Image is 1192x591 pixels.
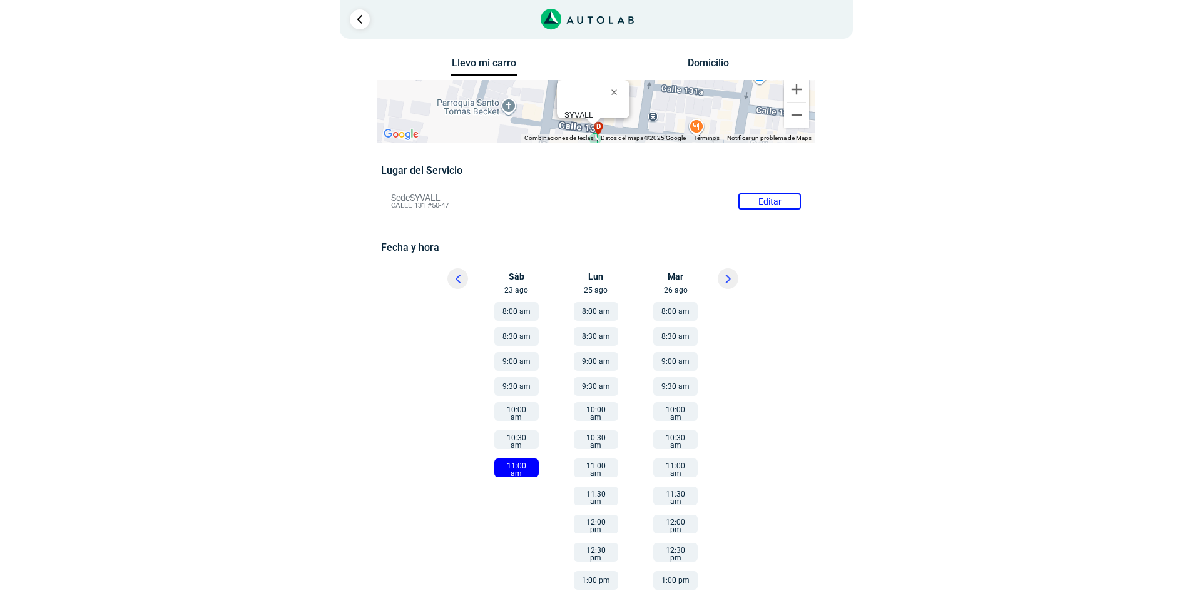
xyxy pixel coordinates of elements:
h5: Fecha y hora [381,241,811,253]
button: 11:00 am [494,458,539,477]
button: 8:00 am [574,302,618,321]
button: 10:30 am [574,430,618,449]
button: Llevo mi carro [451,57,517,76]
button: 11:30 am [653,487,698,505]
a: Notificar un problema de Maps [727,134,812,141]
button: Domicilio [675,57,741,75]
button: Reducir [784,103,809,128]
span: Datos del mapa ©2025 Google [601,134,686,141]
button: 8:00 am [653,302,698,321]
button: Cerrar [602,77,632,107]
a: Abre esta zona en Google Maps (se abre en una nueva ventana) [380,126,422,143]
button: 10:00 am [653,402,698,421]
b: SYVALL [564,110,593,119]
span: d [596,121,601,132]
button: 11:00 am [574,458,618,477]
button: Ampliar [784,77,809,102]
button: 9:00 am [653,352,698,371]
a: Términos [693,134,720,141]
div: CALLE 131 #50-47 [564,110,629,129]
button: 8:30 am [494,327,539,346]
button: 10:00 am [494,402,539,421]
img: Google [380,126,422,143]
button: 1:00 pm [653,571,698,590]
button: 8:30 am [653,327,698,346]
button: 8:30 am [574,327,618,346]
button: 10:30 am [494,430,539,449]
button: 9:00 am [494,352,539,371]
button: 10:00 am [574,402,618,421]
button: 11:30 am [574,487,618,505]
a: Link al sitio de autolab [541,13,634,24]
button: 9:00 am [574,352,618,371]
button: 9:30 am [574,377,618,396]
h5: Lugar del Servicio [381,164,811,176]
button: 8:00 am [494,302,539,321]
button: 12:00 pm [574,515,618,533]
button: 10:30 am [653,430,698,449]
button: 12:30 pm [574,543,618,562]
a: Ir al paso anterior [350,9,370,29]
button: 9:30 am [494,377,539,396]
button: 9:30 am [653,377,698,396]
button: 1:00 pm [574,571,618,590]
button: 12:00 pm [653,515,698,533]
button: Combinaciones de teclas [524,134,593,143]
button: 12:30 pm [653,543,698,562]
button: 11:00 am [653,458,698,477]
